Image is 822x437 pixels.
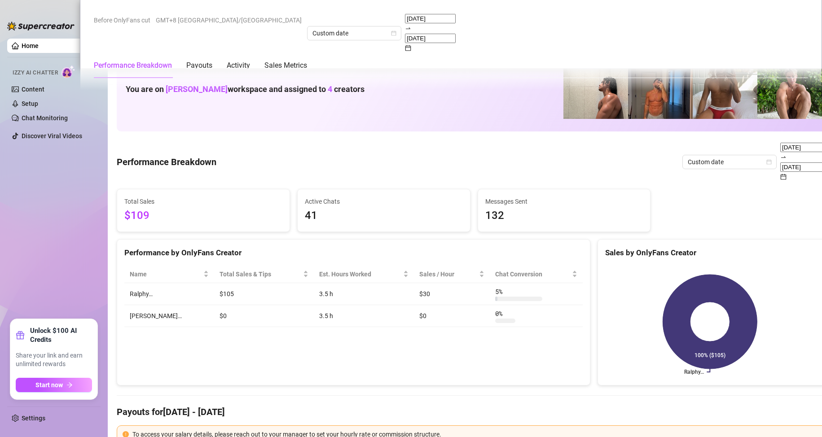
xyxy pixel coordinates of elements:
[124,283,214,305] td: Ralphy…
[124,266,214,283] th: Name
[414,305,490,327] td: $0
[485,207,643,224] span: 132
[13,69,58,77] span: Izzy AI Chatter
[124,305,214,327] td: [PERSON_NAME]…
[780,153,787,161] span: to
[328,84,332,94] span: 4
[305,197,463,206] span: Active Chats
[264,60,307,71] div: Sales Metrics
[16,378,92,392] button: Start nowarrow-right
[22,42,39,49] a: Home
[419,269,477,279] span: Sales / Hour
[685,369,704,375] text: Ralphy…
[495,269,570,279] span: Chat Conversion
[117,156,216,168] h4: Performance Breakdown
[314,305,414,327] td: 3.5 h
[16,331,25,340] span: gift
[405,14,456,23] input: Start date
[7,22,75,31] img: logo-BBDzfeDw.svg
[22,100,38,107] a: Setup
[130,269,202,279] span: Name
[485,197,643,206] span: Messages Sent
[757,54,822,119] img: Nathaniel
[766,159,772,165] span: calendar
[563,54,628,119] img: Ralphy
[305,207,463,224] span: 41
[16,351,92,369] span: Share your link and earn unlimited rewards
[214,305,314,327] td: $0
[156,13,302,27] span: GMT+8 [GEOGRAPHIC_DATA]/[GEOGRAPHIC_DATA]
[628,54,693,119] img: Wayne
[22,114,68,122] a: Chat Monitoring
[688,155,771,169] span: Custom date
[30,326,92,344] strong: Unlock $100 AI Credits
[126,84,365,94] h1: You are on workspace and assigned to creators
[220,269,301,279] span: Total Sales & Tips
[391,31,396,36] span: calendar
[405,34,456,43] input: End date
[414,266,490,283] th: Sales / Hour
[405,25,411,31] span: swap-right
[124,207,282,224] span: $109
[124,247,583,259] div: Performance by OnlyFans Creator
[124,197,282,206] span: Total Sales
[66,382,73,388] span: arrow-right
[186,60,212,71] div: Payouts
[314,283,414,305] td: 3.5 h
[312,26,396,40] span: Custom date
[214,283,314,305] td: $105
[490,266,583,283] th: Chat Conversion
[22,415,45,422] a: Settings
[227,60,250,71] div: Activity
[693,54,757,119] img: Nathaniel
[780,174,787,180] span: calendar
[780,154,787,160] span: swap-right
[94,60,172,71] div: Performance Breakdown
[214,266,314,283] th: Total Sales & Tips
[405,45,411,51] span: calendar
[62,65,75,78] img: AI Chatter
[22,86,44,93] a: Content
[22,132,82,140] a: Discover Viral Videos
[166,84,228,94] span: [PERSON_NAME]
[35,381,63,389] span: Start now
[405,25,411,32] span: to
[495,287,510,297] span: 5 %
[94,13,150,27] span: Before OnlyFans cut
[495,309,510,319] span: 0 %
[414,283,490,305] td: $30
[319,269,401,279] div: Est. Hours Worked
